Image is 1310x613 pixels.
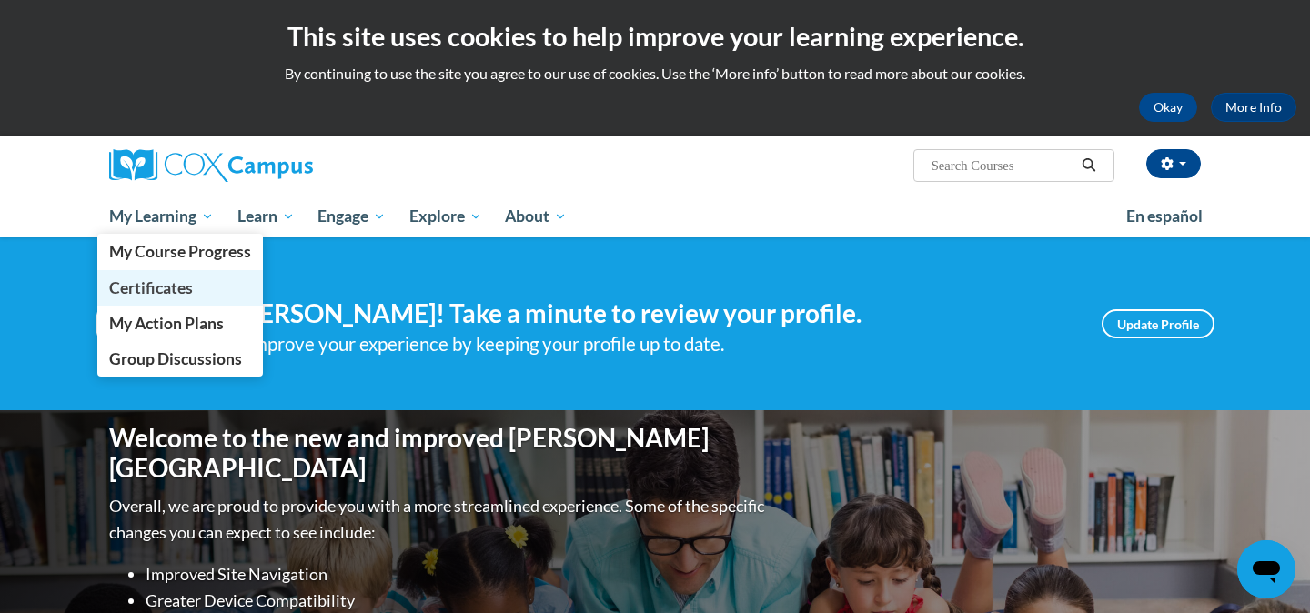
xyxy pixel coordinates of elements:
h2: This site uses cookies to help improve your learning experience. [14,18,1296,55]
span: My Course Progress [109,242,251,261]
a: Cox Campus [109,149,455,182]
a: Engage [306,196,398,237]
div: Main menu [82,196,1228,237]
span: Group Discussions [109,349,242,368]
a: Group Discussions [97,341,263,377]
a: En español [1114,197,1214,236]
span: About [505,206,567,227]
a: My Learning [97,196,226,237]
h4: Hi [PERSON_NAME]! Take a minute to review your profile. [205,298,1074,329]
div: Help improve your experience by keeping your profile up to date. [205,329,1074,359]
a: Certificates [97,270,263,306]
span: Certificates [109,278,193,297]
span: Engage [317,206,386,227]
p: Overall, we are proud to provide you with a more streamlined experience. Some of the specific cha... [109,493,769,546]
span: Explore [409,206,482,227]
h1: Welcome to the new and improved [PERSON_NAME][GEOGRAPHIC_DATA] [109,423,769,484]
a: My Course Progress [97,234,263,269]
a: More Info [1211,93,1296,122]
span: My Action Plans [109,314,224,333]
a: About [494,196,579,237]
button: Okay [1139,93,1197,122]
img: Profile Image [96,283,177,365]
span: My Learning [109,206,214,227]
li: Improved Site Navigation [146,561,769,588]
a: Update Profile [1102,309,1214,338]
input: Search Courses [930,155,1075,176]
p: By continuing to use the site you agree to our use of cookies. Use the ‘More info’ button to read... [14,64,1296,84]
button: Account Settings [1146,149,1201,178]
a: My Action Plans [97,306,263,341]
a: Learn [226,196,307,237]
span: En español [1126,206,1203,226]
iframe: Button to launch messaging window [1237,540,1295,598]
button: Search [1075,155,1103,176]
img: Cox Campus [109,149,313,182]
span: Learn [237,206,295,227]
a: Explore [398,196,494,237]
